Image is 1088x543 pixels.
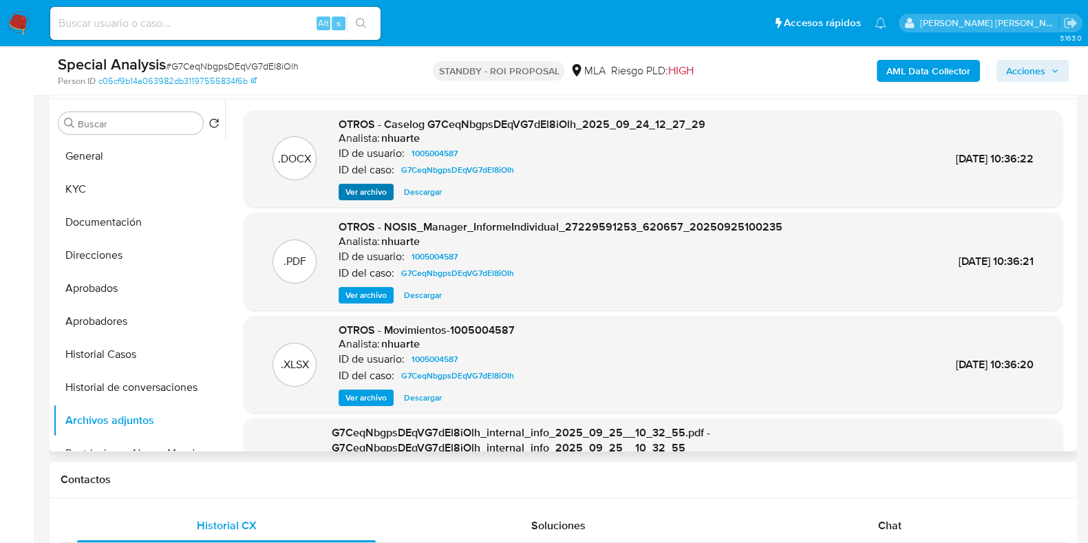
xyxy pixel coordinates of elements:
a: G7CeqNbgpsDEqVG7dEl8iOlh [396,162,520,178]
span: Descargar [404,391,442,405]
button: Archivos adjuntos [53,404,225,437]
b: AML Data Collector [886,60,970,82]
span: 1005004587 [412,248,458,265]
span: Alt [318,17,329,30]
span: Ver archivo [345,185,387,199]
span: OTROS - Movimientos-1005004587 [339,322,515,338]
h6: nhuarte [381,337,420,351]
button: Ver archivo [339,184,394,200]
button: Ver archivo [339,390,394,406]
span: 1005004587 [412,351,458,368]
span: s [337,17,341,30]
p: .DOCX [278,151,311,167]
span: 1005004587 [412,145,458,162]
button: Historial de conversaciones [53,371,225,404]
a: G7CeqNbgpsDEqVG7dEl8iOlh [396,368,520,384]
span: Riesgo PLD: [610,63,693,78]
p: ID de usuario: [339,147,405,160]
span: [DATE] 10:36:22 [956,151,1034,167]
button: Documentación [53,206,225,239]
p: Analista: [339,337,380,351]
button: AML Data Collector [877,60,980,82]
button: General [53,140,225,173]
span: Descargar [404,185,442,199]
a: Notificaciones [875,17,886,29]
span: Acciones [1006,60,1045,82]
button: Descargar [397,287,449,304]
button: Aprobadores [53,305,225,338]
button: Ver archivo [339,287,394,304]
button: Acciones [996,60,1069,82]
span: Accesos rápidos [784,16,861,30]
a: G7CeqNbgpsDEqVG7dEl8iOlh [396,265,520,281]
span: Ver archivo [345,288,387,302]
p: STANDBY - ROI PROPOSAL [433,61,564,81]
button: Restricciones Nuevo Mundo [53,437,225,470]
p: ID del caso: [339,369,394,383]
span: G7CeqNbgpsDEqVG7dEl8iOlh [401,265,514,281]
p: Analista: [339,131,380,145]
span: OTROS - Caselog G7CeqNbgpsDEqVG7dEl8iOlh_2025_09_24_12_27_29 [339,116,705,132]
p: mayra.pernia@mercadolibre.com [920,17,1059,30]
a: 1005004587 [406,145,463,162]
span: G7CeqNbgpsDEqVG7dEl8iOlh [401,162,514,178]
p: ID de usuario: [339,352,405,366]
p: .PDF [284,254,306,269]
span: [DATE] 10:36:21 [959,253,1034,269]
input: Buscar [78,118,198,130]
span: 3.163.0 [1059,32,1081,43]
span: Soluciones [531,518,586,533]
button: Descargar [397,184,449,200]
p: ID del caso: [339,163,394,177]
span: G7CeqNbgpsDEqVG7dEl8iOlh [401,368,514,384]
h6: nhuarte [381,235,420,248]
span: Chat [878,518,902,533]
span: [DATE] 10:36:20 [956,356,1034,372]
span: HIGH [668,63,693,78]
b: Person ID [58,75,96,87]
p: ID de usuario: [339,250,405,264]
h1: Contactos [61,473,1066,487]
a: 1005004587 [406,248,463,265]
h6: nhuarte [381,131,420,145]
button: Volver al orden por defecto [209,118,220,133]
span: Historial CX [197,518,257,533]
button: search-icon [347,14,375,33]
button: Historial Casos [53,338,225,371]
p: Analista: [339,235,380,248]
button: Buscar [64,118,75,129]
button: KYC [53,173,225,206]
p: .XLSX [281,357,309,372]
button: Aprobados [53,272,225,305]
b: Special Analysis [58,53,166,75]
span: Descargar [404,288,442,302]
input: Buscar usuario o caso... [50,14,381,32]
a: c05cf9b14a063982db31197555834f6b [98,75,257,87]
button: Direcciones [53,239,225,272]
span: G7CeqNbgpsDEqVG7dEl8iOlh_internal_info_2025_09_25__10_32_55.pdf - G7CeqNbgpsDEqVG7dEl8iOlh_intern... [332,425,710,456]
span: OTROS - NOSIS_Manager_InformeIndividual_27229591253_620657_20250925100235 [339,219,782,235]
button: Descargar [397,390,449,406]
a: Salir [1063,16,1078,30]
span: # G7CeqNbgpsDEqVG7dEl8iOlh [166,59,299,73]
span: Ver archivo [345,391,387,405]
a: 1005004587 [406,351,463,368]
div: MLA [570,63,605,78]
p: ID del caso: [339,266,394,280]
